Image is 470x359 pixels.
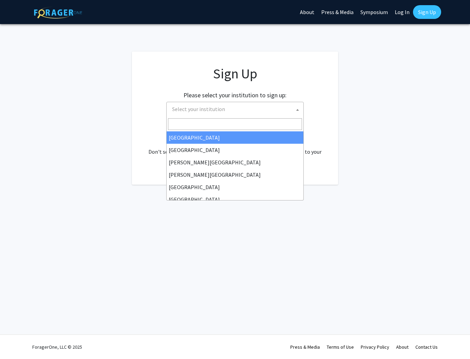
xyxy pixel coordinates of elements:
span: Select your institution [172,106,225,112]
span: Select your institution [166,102,304,117]
div: ForagerOne, LLC © 2025 [32,335,82,359]
li: [GEOGRAPHIC_DATA] [167,144,303,156]
a: Terms of Use [327,344,354,350]
li: [GEOGRAPHIC_DATA] [167,193,303,206]
img: ForagerOne Logo [34,7,82,19]
iframe: Chat [5,328,29,354]
h1: Sign Up [146,65,324,82]
a: Press & Media [290,344,320,350]
li: [GEOGRAPHIC_DATA] [167,131,303,144]
a: About [396,344,409,350]
li: [PERSON_NAME][GEOGRAPHIC_DATA] [167,168,303,181]
div: Already have an account? . Don't see your institution? about bringing ForagerOne to your institut... [146,131,324,164]
input: Search [168,118,302,130]
li: [PERSON_NAME][GEOGRAPHIC_DATA] [167,156,303,168]
a: Contact Us [415,344,438,350]
a: Sign Up [413,5,441,19]
h2: Please select your institution to sign up: [183,91,287,99]
a: Privacy Policy [361,344,389,350]
span: Select your institution [169,102,303,116]
li: [GEOGRAPHIC_DATA] [167,181,303,193]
